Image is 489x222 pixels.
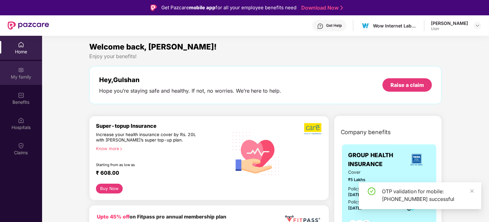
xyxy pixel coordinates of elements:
[18,142,24,149] img: svg+xml;base64,PHN2ZyBpZD0iQ2xhaW0iIHhtbG5zPSJodHRwOi8vd3d3LnczLm9yZy8yMDAwL3N2ZyIgd2lkdGg9IjIwIi...
[390,81,424,88] div: Raise a claim
[431,20,468,26] div: [PERSON_NAME]
[382,188,474,203] div: OTP validation for mobile: [PHONE_NUMBER] successful
[361,21,370,30] img: 1630391314982.jfif
[99,88,281,94] div: Hope you’re staying safe and healthy. If not, no worries. We’re here to help.
[348,192,362,197] span: [DATE]
[18,117,24,124] img: svg+xml;base64,PHN2ZyBpZD0iSG9zcGl0YWxzIiB4bWxucz0iaHR0cDovL3d3dy53My5vcmcvMjAwMC9zdmciIHdpZHRoPS...
[96,163,201,167] div: Starting from as low as
[348,186,375,192] div: Policy issued
[97,214,129,220] b: Upto 45% off
[368,188,376,195] span: check-circle
[189,4,215,11] strong: mobile app
[317,23,324,29] img: svg+xml;base64,PHN2ZyBpZD0iSGVscC0zMngzMiIgeG1sbnM9Imh0dHA6Ly93d3cudzMub3JnLzIwMDAvc3ZnIiB3aWR0aD...
[18,92,24,98] img: svg+xml;base64,PHN2ZyBpZD0iQmVuZWZpdHMiIHhtbG5zPSJodHRwOi8vd3d3LnczLm9yZy8yMDAwL3N2ZyIgd2lkdGg9Ij...
[431,26,468,31] div: User
[18,42,24,48] img: svg+xml;base64,PHN2ZyBpZD0iSG9tZSIgeG1sbnM9Imh0dHA6Ly93d3cudzMub3JnLzIwMDAvc3ZnIiB3aWR0aD0iMjAiIG...
[408,151,425,168] img: insurerLogo
[470,189,474,193] span: close
[8,21,49,30] img: New Pazcare Logo
[89,53,442,60] div: Enjoy your benefits!
[96,170,222,177] div: ₹ 608.00
[341,128,391,137] span: Company benefits
[348,169,392,176] span: Cover
[161,4,296,11] div: Get Pazcare for all your employee benefits need
[18,67,24,73] img: svg+xml;base64,PHN2ZyB3aWR0aD0iMjAiIGhlaWdodD0iMjAiIHZpZXdCb3g9IjAgMCAyMCAyMCIgZmlsbD0ibm9uZSIgeG...
[348,177,392,183] span: ₹5 Lakhs
[96,184,123,194] button: Buy Now
[326,23,342,28] div: Get Help
[119,147,123,151] span: right
[99,76,281,84] div: Hey, Gulshan
[301,4,341,11] a: Download Now
[96,132,201,143] div: Increase your health insurance cover by Rs. 20L with [PERSON_NAME]’s super top-up plan.
[348,199,375,205] div: Policy Expiry
[96,123,228,129] div: Super-topup Insurance
[348,206,362,211] span: [DATE]
[89,42,217,51] span: Welcome back, [PERSON_NAME]!
[475,23,480,28] img: svg+xml;base64,PHN2ZyBpZD0iRHJvcGRvd24tMzJ4MzIiIHhtbG5zPSJodHRwOi8vd3d3LnczLm9yZy8yMDAwL3N2ZyIgd2...
[150,4,157,11] img: Logo
[228,124,285,182] img: svg+xml;base64,PHN2ZyB4bWxucz0iaHR0cDovL3d3dy53My5vcmcvMjAwMC9zdmciIHhtbG5zOnhsaW5rPSJodHRwOi8vd3...
[96,146,224,150] div: Know more
[97,214,226,220] b: on Fitpass pro annual membership plan
[373,23,418,29] div: Wow Internet Labz Private Limited
[348,151,403,169] span: GROUP HEALTH INSURANCE
[340,4,343,11] img: Stroke
[304,123,322,135] img: b5dec4f62d2307b9de63beb79f102df3.png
